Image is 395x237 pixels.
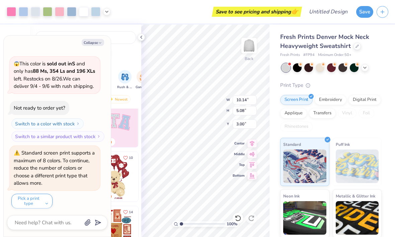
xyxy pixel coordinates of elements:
div: filter for Rush & Bid [117,70,133,90]
span: Top [233,163,245,167]
button: Save [356,6,373,18]
button: Switch to a similar product with stock [11,131,104,142]
img: 5ee11766-d822-42f5-ad4e-763472bf8dcf [138,98,187,147]
span: Metallic & Glitter Ink [336,192,375,199]
img: Rush & Bid Image [121,73,129,81]
div: Transfers [309,108,336,118]
button: Like [120,153,136,162]
span: 😱 [14,61,19,67]
span: # FP94 [303,52,315,58]
img: Standard [283,150,326,183]
img: 587403a7-0594-4a7f-b2bd-0ca67a3ff8dd [89,152,138,201]
div: Embroidery [315,95,346,105]
input: Try "Alpha" [46,34,132,41]
strong: sold out in S [47,60,75,67]
button: Pick a print type [11,194,53,209]
span: 👉 [291,7,298,15]
div: Applique [280,108,307,118]
img: Puff Ink [336,150,379,183]
img: Switch to a similar product with stock [97,134,101,138]
span: Game Day [136,85,151,90]
img: Metallic & Glitter Ink [336,201,379,235]
img: Game Day Image [140,73,147,81]
span: Puff Ink [336,141,350,148]
div: Standard screen print supports a maximum of 8 colors. To continue, reduce the number of colors or... [14,150,95,186]
div: Foil [359,108,374,118]
button: Switch to a color with stock [11,118,84,129]
img: Neon Ink [283,201,326,235]
span: 100 % [227,221,237,227]
div: Newest [105,95,131,103]
img: 9980f5e8-e6a1-4b4a-8839-2b0e9349023c [89,98,138,147]
span: Neon Ink [283,192,300,199]
button: Like [120,208,136,217]
span: This color is and only has left . Restocks on 8/26. We can deliver 9/4 - 9/6 with rush shipping. [14,60,95,90]
span: Fresh Prints [280,52,300,58]
div: Screen Print [280,95,313,105]
span: Middle [233,152,245,157]
span: Minimum Order: 50 + [318,52,351,58]
span: Standard [283,141,301,148]
strong: 88 Ms, 354 Ls and 196 XLs [33,68,95,74]
img: Back [242,39,256,52]
span: Center [233,141,245,146]
img: e74243e0-e378-47aa-a400-bc6bcb25063a [138,152,187,201]
button: Collapse [82,39,104,46]
div: Rhinestones [280,122,313,132]
div: Vinyl [338,108,357,118]
div: Not ready to order yet? [14,105,65,111]
div: Print Type [280,81,382,89]
span: 10 [129,156,133,160]
span: 14 [129,211,133,214]
span: Fresh Prints Denver Mock Neck Heavyweight Sweatshirt [280,33,369,50]
div: filter for Game Day [136,70,151,90]
span: Rush & Bid [117,85,133,90]
img: Switch to a color with stock [76,122,80,126]
button: filter button [117,70,133,90]
input: Untitled Design [304,5,353,18]
div: Save to see pricing and shipping [214,7,300,17]
div: Back [245,56,253,62]
div: Digital Print [348,95,381,105]
button: filter button [136,70,151,90]
span: Bottom [233,173,245,178]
